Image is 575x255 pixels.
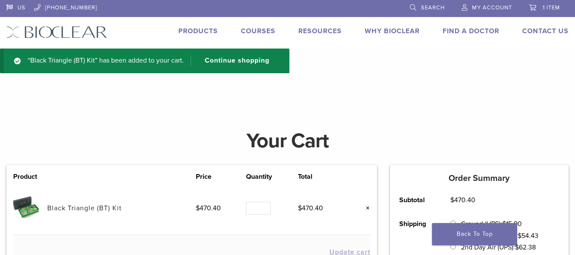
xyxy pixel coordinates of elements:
bdi: 54.43 [518,232,538,240]
span: $ [518,232,521,240]
a: Continue shopping [191,55,276,66]
a: Why Bioclear [365,27,420,35]
a: Black Triangle (BT) Kit [47,204,122,212]
bdi: 62.38 [515,243,536,252]
th: Quantity [246,172,298,182]
a: Resources [298,27,342,35]
span: Search [421,4,445,11]
bdi: 470.40 [450,196,475,204]
th: Price [196,172,246,182]
th: Subtotal [390,188,441,212]
span: $ [196,204,200,212]
span: $ [298,204,302,212]
span: $ [515,243,519,252]
span: $ [450,196,454,204]
a: Back To Top [432,223,517,245]
bdi: 15.90 [502,220,522,228]
span: 1 item [543,4,560,11]
span: $ [502,220,506,228]
span: My Account [472,4,512,11]
img: Black Triangle (BT) Kit [13,195,38,221]
a: Courses [241,27,275,35]
a: Remove this item [359,203,370,214]
th: Product [13,172,47,182]
th: Total [298,172,348,182]
img: Bioclear [6,26,107,38]
a: Contact Us [522,27,569,35]
h5: Order Summary [390,173,569,183]
bdi: 470.40 [298,204,323,212]
a: Find A Doctor [443,27,499,35]
label: 2nd Day Air (UPS): [461,243,536,252]
a: Products [178,27,218,35]
label: Ground (UPS): [461,220,522,228]
bdi: 470.40 [196,204,221,212]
